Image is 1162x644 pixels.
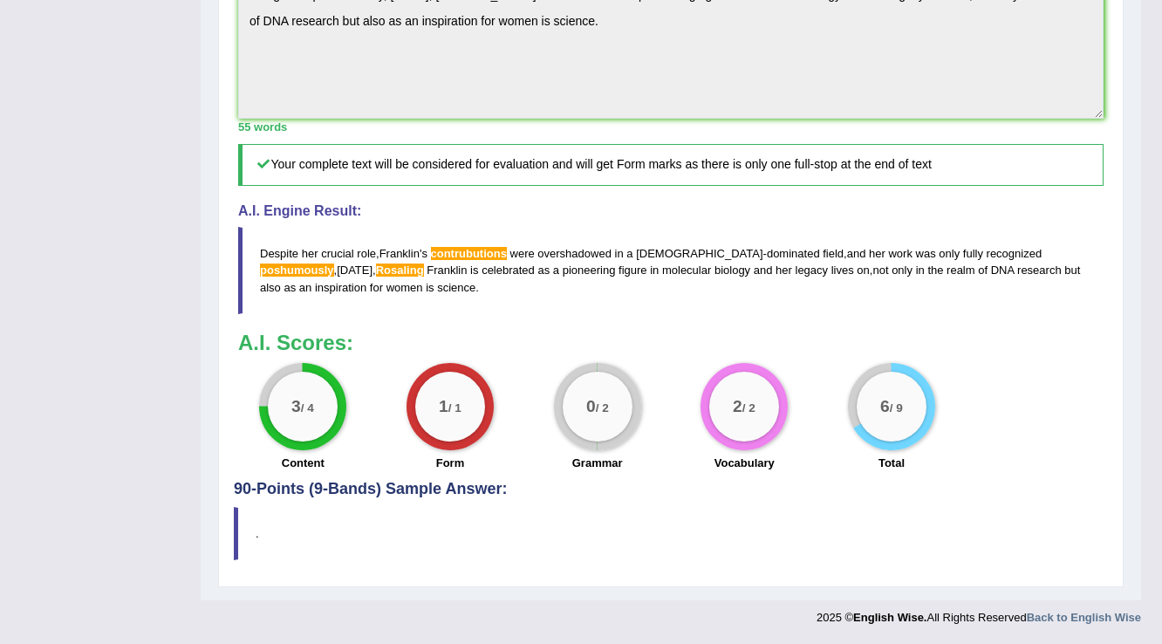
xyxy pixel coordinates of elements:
label: Grammar [572,455,623,471]
span: also [260,281,281,294]
span: overshadowed [537,247,612,260]
span: her [302,247,318,260]
big: 3 [291,397,301,416]
span: lives [831,264,854,277]
span: an [299,281,311,294]
small: / 9 [890,401,903,414]
span: the [927,264,943,277]
span: only [939,247,960,260]
span: [DEMOGRAPHIC_DATA] [636,247,762,260]
big: 0 [586,397,596,416]
span: realm [947,264,975,277]
span: her [776,264,792,277]
span: molecular [662,264,711,277]
span: Despite [260,247,298,260]
small: / 2 [742,401,755,414]
span: biology [714,264,750,277]
span: Franklin [427,264,467,277]
blockquote: . [234,507,1108,560]
strong: English Wise. [853,611,926,624]
big: 6 [880,397,890,416]
span: in [615,247,624,260]
span: was [916,247,936,260]
span: pioneering [563,264,616,277]
span: research [1017,264,1062,277]
label: Form [436,455,465,471]
label: Vocabulary [714,455,775,471]
span: for [370,281,383,294]
span: Possible spelling mistake found. (did you mean: contributions) [431,247,507,260]
span: Possible spelling mistake found. (did you mean: Rosalind) [376,264,424,277]
b: A.I. Scores: [238,331,353,354]
span: and [847,247,866,260]
span: were [510,247,535,260]
span: on [857,264,869,277]
label: Total [878,455,905,471]
blockquote: , ' - , , , , . [238,227,1104,313]
div: 55 words [238,119,1104,135]
span: women [386,281,423,294]
small: / 1 [448,401,461,414]
span: Possible spelling mistake found. (did you mean: posthumously) [260,264,334,277]
span: science [437,281,475,294]
span: work [888,247,912,260]
a: Back to English Wise [1027,611,1141,624]
span: fully [963,247,983,260]
span: only [892,264,913,277]
small: / 4 [301,401,314,414]
span: recognized [987,247,1042,260]
span: in [650,264,659,277]
span: her [869,247,885,260]
span: is [470,264,478,277]
span: s [421,247,427,260]
span: a [553,264,559,277]
h4: A.I. Engine Result: [238,203,1104,219]
span: is [426,281,434,294]
span: but [1064,264,1080,277]
big: 2 [733,397,742,416]
span: not [872,264,888,277]
big: 1 [439,397,448,416]
span: role [357,247,376,260]
span: field [823,247,844,260]
span: in [916,264,925,277]
span: Franklin [379,247,420,260]
span: legacy [796,264,829,277]
span: celebrated [482,264,535,277]
label: Content [282,455,325,471]
small: / 2 [595,401,608,414]
span: of [978,264,988,277]
span: DNA [991,264,1015,277]
span: and [754,264,773,277]
div: 2025 © All Rights Reserved [817,600,1141,626]
span: crucial [321,247,354,260]
h5: Your complete text will be considered for evaluation and will get Form marks as there is only one... [238,144,1104,185]
span: as [284,281,296,294]
span: inspiration [315,281,366,294]
span: as [537,264,550,277]
span: [DATE] [337,264,373,277]
span: figure [619,264,647,277]
span: a [626,247,632,260]
span: dominated [767,247,820,260]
